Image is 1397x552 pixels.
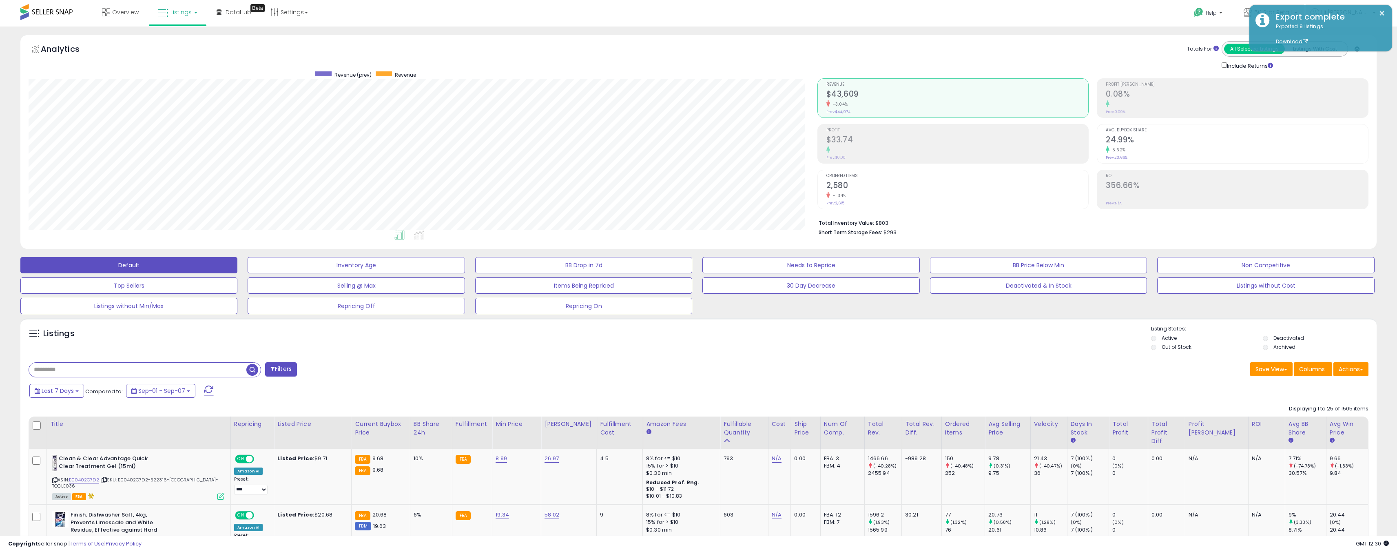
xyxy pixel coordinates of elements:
[1270,23,1386,46] div: Exported 9 listings.
[1112,519,1124,525] small: (0%)
[1034,526,1067,534] div: 10.86
[545,511,559,519] a: 58.02
[475,257,692,273] button: BB Drop in 7d
[496,511,509,519] a: 19.34
[277,511,314,519] b: Listed Price:
[994,519,1012,525] small: (0.58%)
[265,362,297,377] button: Filters
[1252,420,1282,428] div: ROI
[600,455,636,462] div: 4.5
[475,298,692,314] button: Repricing On
[1289,420,1323,437] div: Avg BB Share
[355,466,370,475] small: FBA
[1289,470,1326,477] div: 30.57%
[1106,155,1127,160] small: Prev: 23.66%
[414,420,449,437] div: BB Share 24h.
[1109,147,1126,153] small: 5.62%
[355,455,370,464] small: FBA
[1252,511,1279,519] div: N/A
[1112,420,1145,437] div: Total Profit
[1106,128,1368,133] span: Avg. Buybox Share
[1294,362,1332,376] button: Columns
[1151,325,1377,333] p: Listing States:
[988,511,1030,519] div: 20.73
[226,8,251,16] span: DataHub
[1071,420,1106,437] div: Days In Stock
[1273,335,1304,341] label: Deactivated
[1289,437,1293,444] small: Avg BB Share.
[772,420,788,428] div: Cost
[43,328,75,339] h5: Listings
[826,109,850,114] small: Prev: $44,974
[905,455,935,462] div: -989.28
[1252,455,1279,462] div: N/A
[1039,463,1062,469] small: (-40.47%)
[70,540,104,548] a: Terms of Use
[1333,362,1368,376] button: Actions
[988,526,1030,534] div: 20.61
[234,468,263,475] div: Amazon AI
[724,455,762,462] div: 793
[945,420,981,437] div: Ordered Items
[646,470,714,477] div: $0.30 min
[1289,405,1368,413] div: Displaying 1 to 25 of 1505 items
[826,82,1089,87] span: Revenue
[1034,511,1067,519] div: 11
[1187,1,1231,27] a: Help
[41,43,95,57] h5: Analytics
[1112,463,1124,469] small: (0%)
[52,455,57,471] img: 31NRYtQS-HL._SL40_.jpg
[1034,455,1067,462] div: 21.43
[1294,519,1311,525] small: (3.33%)
[8,540,38,548] strong: Copyright
[1330,420,1365,437] div: Avg Win Price
[868,470,901,477] div: 2455.94
[1187,45,1219,53] div: Totals For
[545,454,559,463] a: 26.97
[724,420,765,437] div: Fulfillable Quantity
[1276,38,1308,45] a: Download
[1112,455,1148,462] div: 0
[868,526,901,534] div: 1565.99
[646,526,714,534] div: $0.30 min
[20,277,237,294] button: Top Sellers
[1330,511,1368,519] div: 20.44
[372,454,384,462] span: 9.68
[945,526,985,534] div: 76
[112,8,139,16] span: Overview
[1034,420,1064,428] div: Velocity
[1106,135,1368,146] h2: 24.99%
[8,540,142,548] div: seller snap | |
[1157,277,1374,294] button: Listings without Cost
[1151,511,1179,519] div: 0.00
[702,257,919,273] button: Needs to Reprice
[724,511,762,519] div: 603
[52,493,71,500] span: All listings currently available for purchase on Amazon
[646,511,714,519] div: 8% for <= $10
[50,420,227,428] div: Title
[1106,109,1125,114] small: Prev: 0.00%
[234,524,263,531] div: Amazon AI
[826,174,1089,178] span: Ordered Items
[1071,470,1109,477] div: 7 (100%)
[1330,526,1368,534] div: 20.44
[277,454,314,462] b: Listed Price:
[456,455,471,464] small: FBA
[1273,344,1295,350] label: Archived
[1289,455,1326,462] div: 7.71%
[1112,511,1148,519] div: 0
[248,257,465,273] button: Inventory Age
[826,128,1089,133] span: Profit
[945,511,985,519] div: 77
[1330,470,1368,477] div: 9.84
[1071,511,1109,519] div: 7 (100%)
[545,420,593,428] div: [PERSON_NAME]
[1379,8,1385,18] button: ×
[868,511,901,519] div: 1596.2
[1106,174,1368,178] span: ROI
[824,511,858,519] div: FBA: 12
[772,511,782,519] a: N/A
[126,384,195,398] button: Sep-01 - Sep-07
[1071,463,1082,469] small: (0%)
[988,455,1030,462] div: 9.78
